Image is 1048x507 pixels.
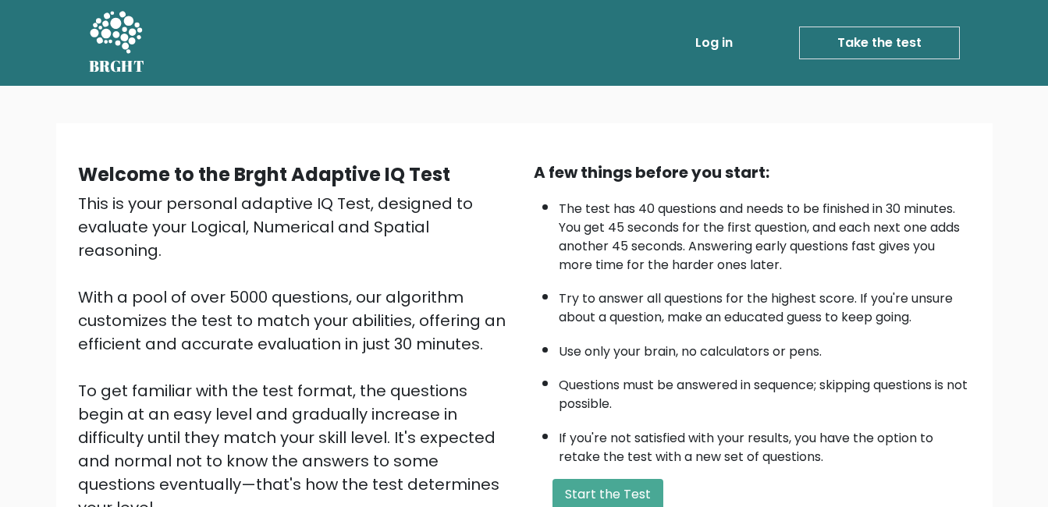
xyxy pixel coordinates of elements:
[689,27,739,58] a: Log in
[89,6,145,80] a: BRGHT
[559,335,971,361] li: Use only your brain, no calculators or pens.
[559,192,971,275] li: The test has 40 questions and needs to be finished in 30 minutes. You get 45 seconds for the firs...
[559,421,971,466] li: If you're not satisfied with your results, you have the option to retake the test with a new set ...
[559,368,971,413] li: Questions must be answered in sequence; skipping questions is not possible.
[78,161,450,187] b: Welcome to the Brght Adaptive IQ Test
[534,161,971,184] div: A few things before you start:
[559,282,971,327] li: Try to answer all questions for the highest score. If you're unsure about a question, make an edu...
[799,27,960,59] a: Take the test
[89,57,145,76] h5: BRGHT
